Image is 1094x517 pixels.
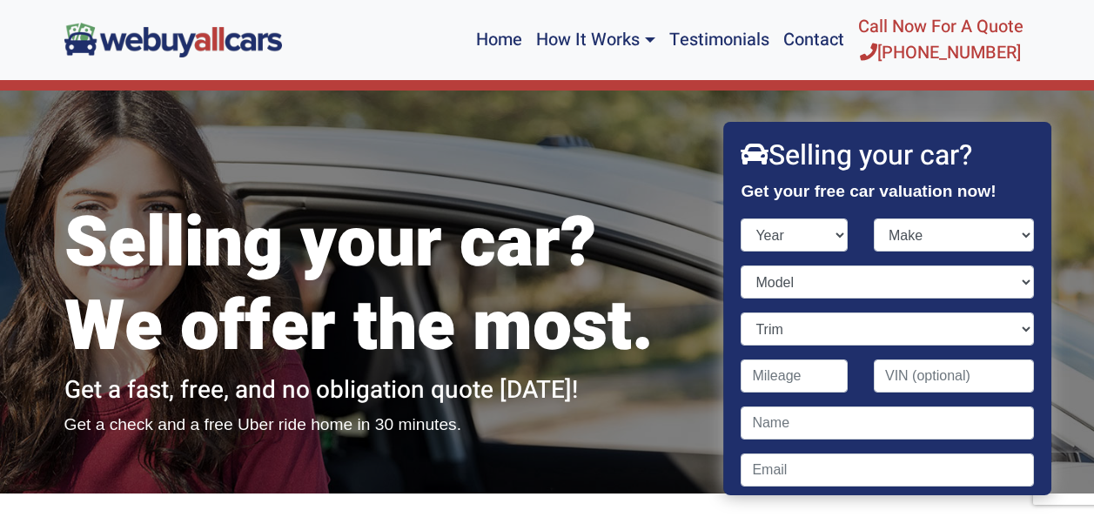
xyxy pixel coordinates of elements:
[776,7,851,73] a: Contact
[742,182,997,200] strong: Get your free car valuation now!
[64,413,700,438] p: Get a check and a free Uber ride home in 30 minutes.
[64,376,700,406] h2: Get a fast, free, and no obligation quote [DATE]!
[469,7,529,73] a: Home
[742,359,849,393] input: Mileage
[662,7,776,73] a: Testimonials
[742,139,1034,172] h2: Selling your car?
[742,406,1034,440] input: Name
[64,202,700,369] h1: Selling your car? We offer the most.
[529,7,661,73] a: How It Works
[874,359,1034,393] input: VIN (optional)
[64,23,282,57] img: We Buy All Cars in NJ logo
[851,7,1030,73] a: Call Now For A Quote[PHONE_NUMBER]
[742,453,1034,487] input: Email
